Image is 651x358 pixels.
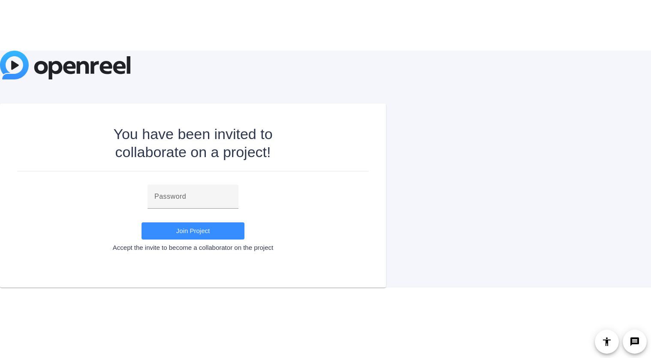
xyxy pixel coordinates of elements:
[630,337,640,347] mat-icon: message
[602,337,612,347] mat-icon: accessibility
[142,222,244,240] button: Join Project
[176,227,210,234] span: Join Project
[154,191,232,202] input: Password
[17,244,369,252] div: Accept the invite to become a collaborator on the project
[90,125,296,161] div: You have been invited to collaborate on a project!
